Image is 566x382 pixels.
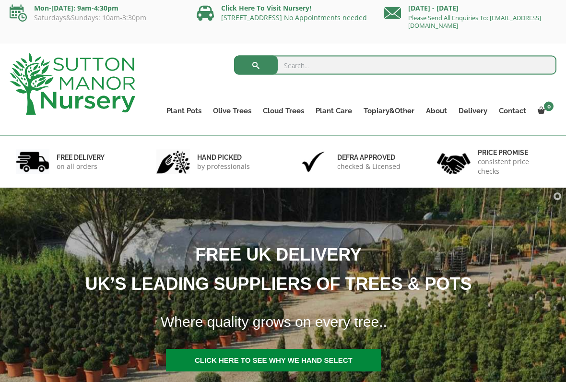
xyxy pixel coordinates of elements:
a: Plant Care [310,104,358,118]
a: 0 [532,104,556,118]
img: 2.jpg [156,150,190,174]
a: About [420,104,453,118]
img: 3.jpg [296,150,330,174]
a: Cloud Trees [257,104,310,118]
img: logo [10,53,135,115]
h6: hand picked [197,153,250,162]
p: consistent price checks [478,157,551,176]
h6: Defra approved [337,153,401,162]
a: Olive Trees [207,104,257,118]
p: by professionals [197,162,250,171]
p: [DATE] - [DATE] [384,2,556,14]
a: Click Here To Visit Nursery! [221,3,311,12]
a: [STREET_ADDRESS] No Appointments needed [221,13,367,22]
input: Search... [234,56,557,75]
span: 0 [544,102,554,111]
img: 1.jpg [16,150,49,174]
p: Saturdays&Sundays: 10am-3:30pm [10,14,182,22]
img: 4.jpg [437,147,471,177]
a: Delivery [453,104,493,118]
p: Mon-[DATE]: 9am-4:30pm [10,2,182,14]
h6: FREE DELIVERY [57,153,105,162]
h6: Price promise [478,148,551,157]
p: checked & Licensed [337,162,401,171]
a: Plant Pots [161,104,207,118]
a: Contact [493,104,532,118]
a: Topiary&Other [358,104,420,118]
a: Please Send All Enquiries To: [EMAIL_ADDRESS][DOMAIN_NAME] [408,13,541,30]
p: on all orders [57,162,105,171]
